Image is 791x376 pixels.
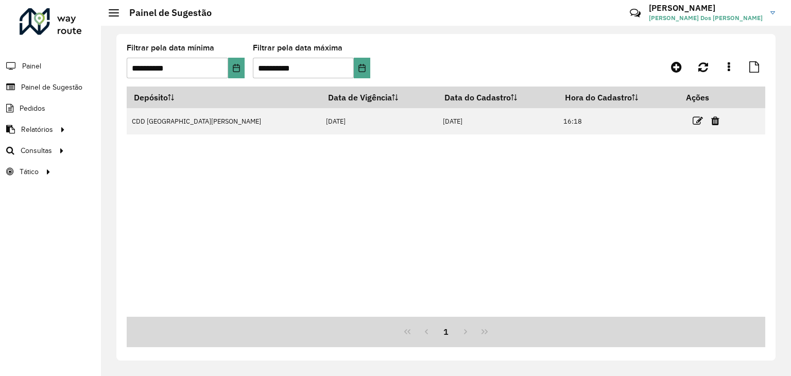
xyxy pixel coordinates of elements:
[21,145,52,156] span: Consultas
[321,87,438,108] th: Data de Vigência
[253,42,342,54] label: Filtrar pela data máxima
[21,124,53,135] span: Relatórios
[438,108,558,134] td: [DATE]
[354,58,370,78] button: Choose Date
[321,108,438,134] td: [DATE]
[22,61,41,72] span: Painel
[127,42,214,54] label: Filtrar pela data mínima
[649,3,763,13] h3: [PERSON_NAME]
[119,7,212,19] h2: Painel de Sugestão
[679,87,741,108] th: Ações
[20,103,45,114] span: Pedidos
[558,108,679,134] td: 16:18
[693,114,703,128] a: Editar
[21,82,82,93] span: Painel de Sugestão
[436,322,456,341] button: 1
[711,114,719,128] a: Excluir
[649,13,763,23] span: [PERSON_NAME] Dos [PERSON_NAME]
[438,87,558,108] th: Data do Cadastro
[624,2,646,24] a: Contato Rápido
[20,166,39,177] span: Tático
[558,87,679,108] th: Hora do Cadastro
[228,58,245,78] button: Choose Date
[127,108,321,134] td: CDD [GEOGRAPHIC_DATA][PERSON_NAME]
[127,87,321,108] th: Depósito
